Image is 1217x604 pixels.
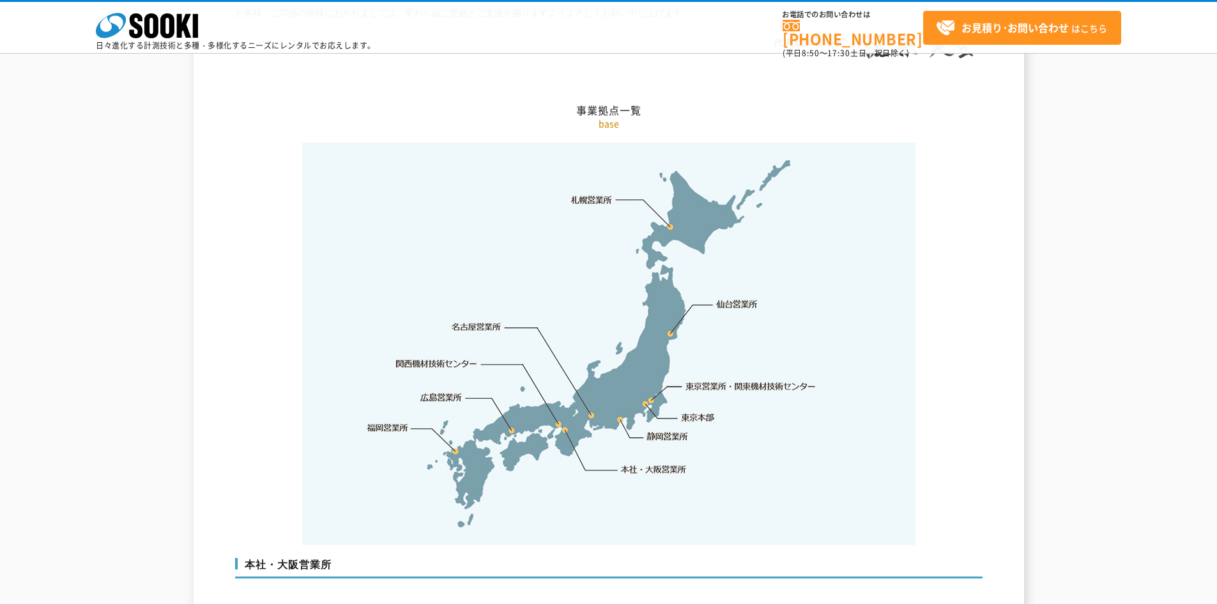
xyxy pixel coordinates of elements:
[961,20,1069,35] strong: お見積り･お問い合わせ
[235,117,983,130] p: base
[620,463,687,476] a: 本社・大阪営業所
[302,143,915,545] img: 事業拠点一覧
[686,380,817,392] a: 東京営業所・関東機材技術センター
[96,42,376,49] p: 日々進化する計測技術と多種・多様化するニーズにレンタルでお応えします。
[827,47,850,59] span: 17:30
[235,558,983,578] h3: 本社・大阪営業所
[647,430,688,443] a: 静岡営業所
[452,321,501,334] a: 名古屋営業所
[367,421,408,434] a: 福岡営業所
[783,20,923,46] a: [PHONE_NUMBER]
[802,47,820,59] span: 8:50
[936,19,1107,38] span: はこちら
[783,11,923,19] span: お電話でのお問い合わせは
[571,193,613,206] a: 札幌営業所
[682,412,715,424] a: 東京本部
[783,47,909,59] span: (平日 ～ 土日、祝日除く)
[716,298,758,311] a: 仙台営業所
[396,357,477,370] a: 関西機材技術センター
[421,391,463,403] a: 広島営業所
[923,11,1121,45] a: お見積り･お問い合わせはこちら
